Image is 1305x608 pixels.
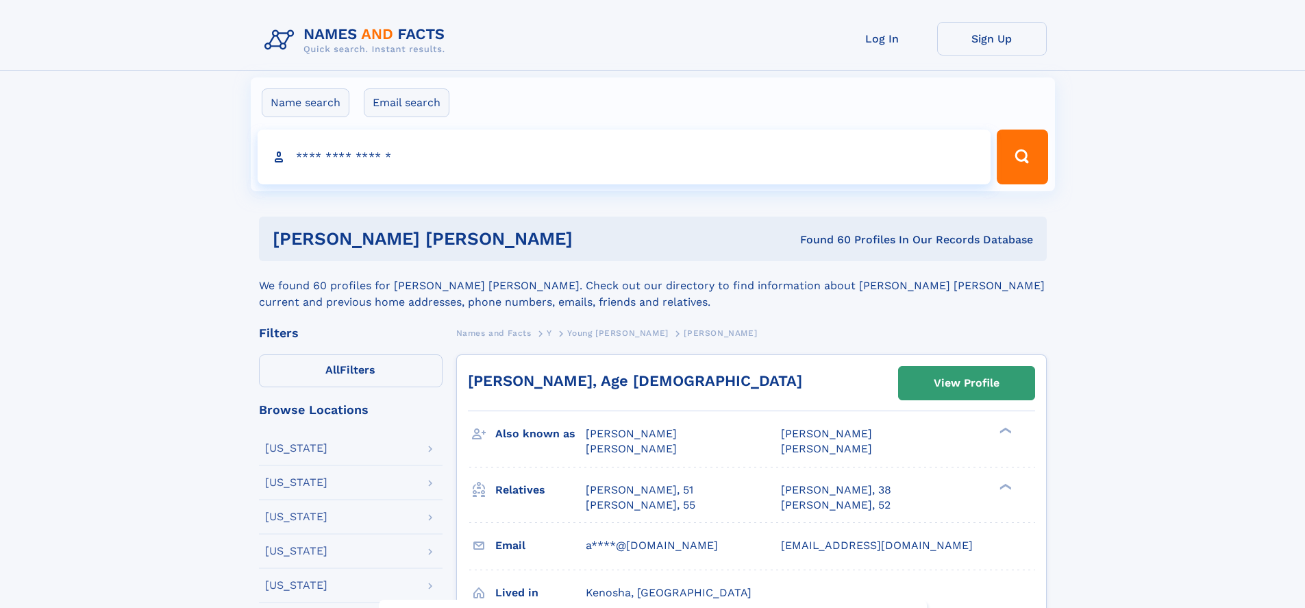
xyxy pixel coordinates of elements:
[547,324,552,341] a: Y
[996,482,1012,491] div: ❯
[686,232,1033,247] div: Found 60 Profiles In Our Records Database
[781,442,872,455] span: [PERSON_NAME]
[495,581,586,605] h3: Lived in
[828,22,937,56] a: Log In
[781,498,891,513] a: [PERSON_NAME], 52
[495,534,586,557] h3: Email
[456,324,532,341] a: Names and Facts
[265,546,327,557] div: [US_STATE]
[265,511,327,522] div: [US_STATE]
[265,443,327,454] div: [US_STATE]
[495,478,586,502] h3: Relatives
[586,498,695,513] a: [PERSON_NAME], 55
[934,367,999,399] div: View Profile
[325,363,340,376] span: All
[259,22,456,59] img: Logo Names and Facts
[586,586,751,599] span: Kenosha, [GEOGRAPHIC_DATA]
[586,483,693,498] a: [PERSON_NAME], 51
[364,88,449,117] label: Email search
[586,427,677,440] span: [PERSON_NAME]
[259,354,443,387] label: Filters
[258,130,991,184] input: search input
[259,404,443,416] div: Browse Locations
[997,130,1047,184] button: Search Button
[996,426,1012,435] div: ❯
[273,230,686,247] h1: [PERSON_NAME] [PERSON_NAME]
[899,367,1034,400] a: View Profile
[259,261,1047,311] div: We found 60 profiles for [PERSON_NAME] [PERSON_NAME]. Check out our directory to find information...
[468,372,802,389] a: [PERSON_NAME], Age [DEMOGRAPHIC_DATA]
[781,483,891,498] a: [PERSON_NAME], 38
[547,328,552,338] span: Y
[937,22,1047,56] a: Sign Up
[495,422,586,446] h3: Also known as
[262,88,349,117] label: Name search
[684,328,757,338] span: [PERSON_NAME]
[259,327,443,339] div: Filters
[781,539,973,552] span: [EMAIL_ADDRESS][DOMAIN_NAME]
[567,328,668,338] span: Young [PERSON_NAME]
[567,324,668,341] a: Young [PERSON_NAME]
[781,427,872,440] span: [PERSON_NAME]
[265,477,327,488] div: [US_STATE]
[586,442,677,455] span: [PERSON_NAME]
[265,580,327,591] div: [US_STATE]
